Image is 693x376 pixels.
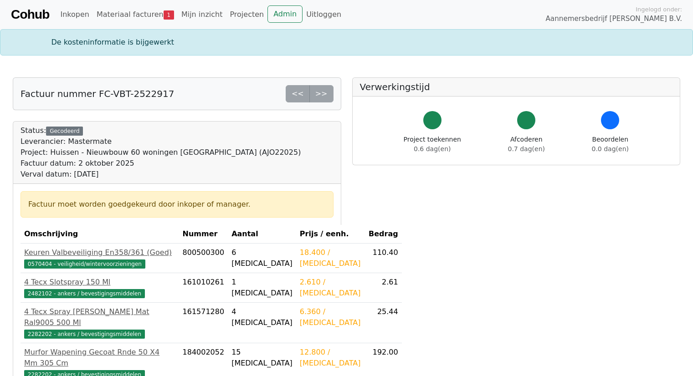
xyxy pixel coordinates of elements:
[296,225,364,244] th: Prijs / eenh.
[364,303,402,343] td: 25.44
[46,127,83,136] div: Gecodeerd
[179,273,228,303] td: 161010261
[300,306,361,328] div: 6.360 / [MEDICAL_DATA]
[21,136,301,147] div: Leverancier: Mastermate
[24,330,145,339] span: 2282202 - ankers / bevestigingsmiddelen
[24,277,175,288] div: 4 Tecx Slotspray 150 Ml
[508,145,545,152] span: 0.7 dag(en)
[226,5,267,24] a: Projecten
[24,277,175,299] a: 4 Tecx Slotspray 150 Ml2482102 - ankers / bevestigingsmiddelen
[24,259,145,269] span: 0570404 - veiligheid/wintervoorzieningen
[21,158,301,169] div: Factuur datum: 2 oktober 2025
[24,247,175,258] div: Keuren Valbeveiliging En358/361 (Goed)
[364,273,402,303] td: 2.61
[231,247,293,269] div: 6 [MEDICAL_DATA]
[231,277,293,299] div: 1 [MEDICAL_DATA]
[231,347,293,369] div: 15 [MEDICAL_DATA]
[179,303,228,343] td: 161571280
[178,5,226,24] a: Mijn inzicht
[93,5,178,24] a: Materiaal facturen1
[21,147,301,158] div: Project: Huissen - Nieuwbouw 60 woningen [GEOGRAPHIC_DATA] (AJO22025)
[28,199,326,210] div: Factuur moet worden goedgekeurd door inkoper of manager.
[21,125,301,180] div: Status:
[545,14,682,24] span: Aannemersbedrijf [PERSON_NAME] B.V.
[179,225,228,244] th: Nummer
[24,289,145,298] span: 2482102 - ankers / bevestigingsmiddelen
[300,277,361,299] div: 2.610 / [MEDICAL_DATA]
[364,244,402,273] td: 110.40
[24,347,175,369] div: Murfor Wapening Gecoat Rnde 50 X4 Mm 305 Cm
[592,135,629,154] div: Beoordelen
[414,145,451,152] span: 0.6 dag(en)
[164,10,174,20] span: 1
[303,5,345,24] a: Uitloggen
[11,4,49,25] a: Cohub
[24,306,175,339] a: 4 Tecx Spray [PERSON_NAME] Mat Ral9005 500 Ml2282202 - ankers / bevestigingsmiddelen
[24,247,175,269] a: Keuren Valbeveiliging En358/361 (Goed)0570404 - veiligheid/wintervoorzieningen
[56,5,92,24] a: Inkopen
[636,5,682,14] span: Ingelogd onder:
[21,169,301,180] div: Verval datum: [DATE]
[300,347,361,369] div: 12.800 / [MEDICAL_DATA]
[364,225,402,244] th: Bedrag
[508,135,545,154] div: Afcoderen
[231,306,293,328] div: 4 [MEDICAL_DATA]
[404,135,461,154] div: Project toekennen
[46,37,647,48] div: De kosteninformatie is bijgewerkt
[179,244,228,273] td: 800500300
[21,88,174,99] h5: Factuur nummer FC-VBT-2522917
[592,145,629,152] span: 0.0 dag(en)
[300,247,361,269] div: 18.400 / [MEDICAL_DATA]
[24,306,175,328] div: 4 Tecx Spray [PERSON_NAME] Mat Ral9005 500 Ml
[228,225,296,244] th: Aantal
[267,5,303,23] a: Admin
[360,81,673,92] h5: Verwerkingstijd
[21,225,179,244] th: Omschrijving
